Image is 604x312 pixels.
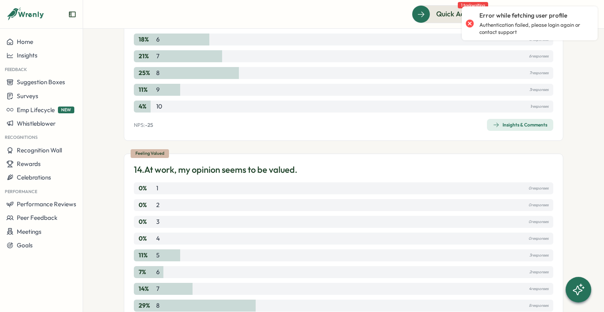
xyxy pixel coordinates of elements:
p: 0 % [139,217,155,226]
span: Emp Lifecycle [17,106,55,114]
p: 3 responses [529,85,548,94]
p: NPS: [134,122,153,129]
p: 7 [156,284,159,293]
span: Rewards [17,160,41,168]
div: Feeling Valued [131,149,169,158]
p: 4 responses [529,284,548,293]
span: Recognition Wall [17,146,62,154]
span: Quick Actions [436,9,480,19]
p: 0 responses [528,217,548,226]
p: 8 [156,69,159,77]
button: Insights & Comments [487,119,553,131]
p: 18 % [139,35,155,44]
p: 1 [156,184,158,193]
p: 2 responses [529,268,548,276]
p: 0 responses [528,184,548,193]
p: 8 responses [529,301,548,310]
span: 1 task waiting [458,2,488,8]
span: Performance Reviews [17,200,76,208]
p: 10 [156,102,162,111]
p: 3 [156,217,159,226]
p: Authentication failed, please login again or contact support [479,22,590,36]
p: 6 responses [529,52,548,61]
p: 0 responses [528,201,548,209]
span: Peer Feedback [17,214,58,221]
p: 21 % [139,52,155,61]
span: Whistleblower [17,120,56,127]
p: 7 [156,52,159,61]
p: 7 responses [529,69,548,77]
p: 1 responses [530,102,548,111]
span: Celebrations [17,174,51,181]
p: 8 [156,301,159,310]
div: Insights & Comments [493,122,547,128]
p: 9 [156,85,160,94]
button: Expand sidebar [68,10,76,18]
p: 4 [156,234,160,243]
p: 6 [156,268,160,276]
span: Insights [17,51,38,59]
p: 2 [156,201,159,209]
p: 0 responses [528,234,548,243]
p: 6 [156,35,160,44]
span: Meetings [17,228,42,235]
button: Quick Actions [412,5,491,23]
span: -25 [145,122,153,128]
span: Suggestion Boxes [17,78,65,86]
p: 14 % [139,284,155,293]
p: 11 % [139,251,155,260]
p: 3 responses [529,251,548,260]
p: 29 % [139,301,155,310]
p: 0 % [139,234,155,243]
p: Error while fetching user profile [479,11,567,20]
span: Home [17,38,33,45]
p: 0 % [139,184,155,193]
p: 7 % [139,268,155,276]
span: Surveys [17,92,38,100]
p: 14. At work, my opinion seems to be valued. [134,164,297,176]
p: 11 % [139,85,155,94]
p: 4 % [139,102,155,111]
p: 0 % [139,201,155,209]
span: Goals [17,241,33,249]
p: 5 [156,251,159,260]
p: 25 % [139,69,155,77]
span: NEW [58,107,74,113]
